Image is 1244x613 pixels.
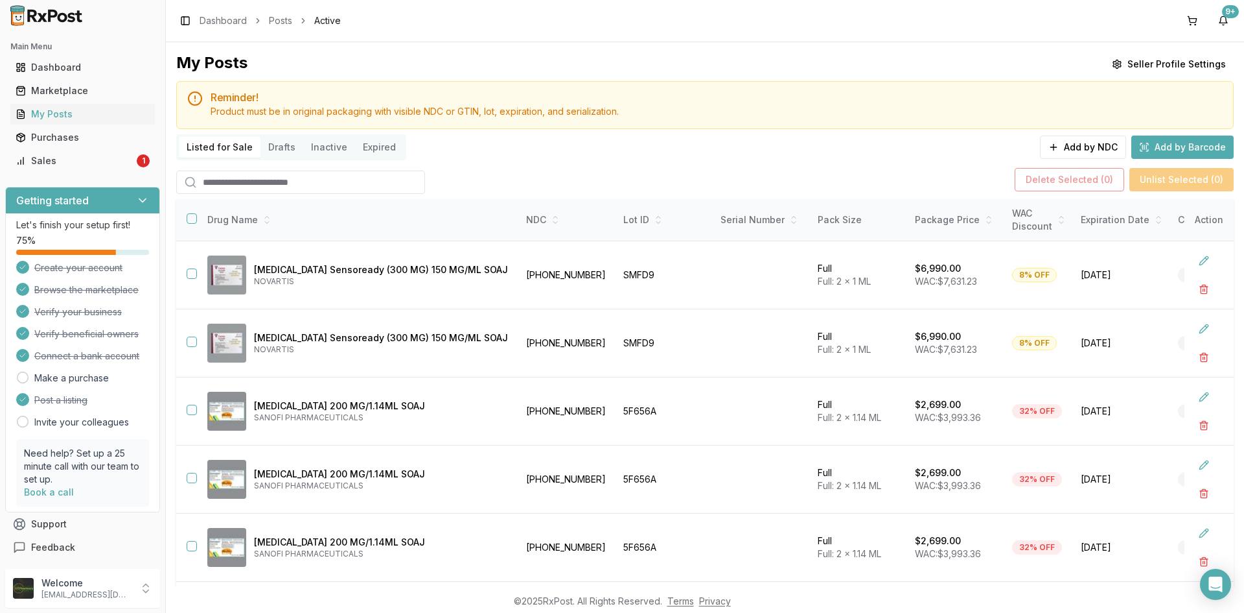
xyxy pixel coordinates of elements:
p: NOVARTIS [254,276,508,287]
div: My Posts [16,108,150,121]
span: Full: 2 x 1 ML [818,344,871,355]
td: Full [810,241,907,309]
img: Dupixent 200 MG/1.14ML SOAJ [207,528,246,567]
a: Sales1 [10,149,155,173]
a: Terms [667,595,694,607]
p: [MEDICAL_DATA] 200 MG/1.14ML SOAJ [254,536,508,549]
button: Edit [1192,317,1215,341]
td: 5F656A [616,378,713,446]
td: 5F656A [616,514,713,582]
button: Dashboard [5,57,160,78]
img: Cosentyx Sensoready (300 MG) 150 MG/ML SOAJ [207,324,246,363]
td: [PHONE_NUMBER] [518,514,616,582]
button: Edit [1192,453,1215,477]
div: Marketplace [16,84,150,97]
img: User avatar [13,578,34,599]
th: Pack Size [810,199,907,241]
a: Dashboard [10,56,155,79]
h3: Getting started [16,193,89,208]
p: $2,699.00 [915,466,961,479]
p: NOVARTIS [254,344,508,355]
td: [PHONE_NUMBER] [518,378,616,446]
h5: Reminder! [211,92,1223,102]
button: Edit [1192,522,1215,545]
td: [PHONE_NUMBER] [518,241,616,309]
a: Privacy [699,595,731,607]
p: SANOFI PHARMACEUTICALS [254,481,508,491]
div: 32% OFF [1012,540,1062,555]
a: Posts [269,14,292,27]
button: Listed for Sale [179,137,260,158]
button: Sales1 [5,150,160,171]
nav: breadcrumb [200,14,341,27]
div: Lot ID [623,213,705,226]
div: Brand New [1178,540,1234,555]
div: Brand New [1178,404,1234,418]
span: WAC: $7,631.23 [915,344,977,355]
button: Expired [355,137,404,158]
div: Serial Number [720,213,802,226]
div: Purchases [16,131,150,144]
td: Full [810,378,907,446]
td: Full [810,309,907,378]
button: Add by NDC [1040,136,1126,159]
span: Full: 2 x 1.14 ML [818,548,881,559]
span: [DATE] [1081,541,1162,554]
button: Edit [1192,249,1215,272]
p: Let's finish your setup first! [16,219,149,232]
button: Marketplace [5,80,160,101]
div: Brand New [1178,268,1234,282]
div: 8% OFF [1012,268,1057,282]
span: [DATE] [1081,405,1162,418]
p: $6,990.00 [915,330,961,343]
span: Active [314,14,341,27]
button: My Posts [5,104,160,125]
span: [DATE] [1081,269,1162,282]
span: Full: 2 x 1 ML [818,276,871,287]
button: Drafts [260,137,303,158]
div: Expiration Date [1081,213,1162,226]
div: WAC Discount [1012,207,1065,233]
div: Package Price [915,213,996,226]
span: Post a listing [34,394,87,407]
div: My Posts [176,53,248,76]
div: Brand New [1178,472,1234,487]
span: WAC: $3,993.36 [915,548,981,559]
h2: Main Menu [10,42,155,52]
img: Dupixent 200 MG/1.14ML SOAJ [207,460,246,499]
div: 32% OFF [1012,404,1062,418]
td: Full [810,514,907,582]
div: 1 [137,154,150,167]
td: SMFD9 [616,241,713,309]
p: [MEDICAL_DATA] Sensoready (300 MG) 150 MG/ML SOAJ [254,331,508,344]
p: $2,699.00 [915,398,961,411]
p: [MEDICAL_DATA] Sensoready (300 MG) 150 MG/ML SOAJ [254,263,508,276]
span: 75 % [16,234,36,247]
td: 5F656A [616,446,713,514]
button: Feedback [5,536,160,559]
div: 8% OFF [1012,336,1057,350]
p: Need help? Set up a 25 minute call with our team to set up. [24,447,141,486]
button: Delete [1192,278,1215,301]
p: SANOFI PHARMACEUTICALS [254,549,508,559]
td: Full [810,446,907,514]
span: Full: 2 x 1.14 ML [818,412,881,423]
span: WAC: $7,631.23 [915,276,977,287]
a: My Posts [10,102,155,126]
p: [MEDICAL_DATA] 200 MG/1.14ML SOAJ [254,400,508,413]
span: WAC: $3,993.36 [915,480,981,491]
img: Dupixent 200 MG/1.14ML SOAJ [207,392,246,431]
a: Dashboard [200,14,247,27]
div: Open Intercom Messenger [1200,569,1231,600]
span: WAC: $3,993.36 [915,412,981,423]
div: Sales [16,154,134,167]
p: $2,699.00 [915,535,961,547]
span: Verify beneficial owners [34,328,139,341]
div: 32% OFF [1012,472,1062,487]
div: Drug Name [207,213,508,226]
img: Cosentyx Sensoready (300 MG) 150 MG/ML SOAJ [207,256,246,294]
a: Make a purchase [34,372,109,385]
button: Edit [1192,385,1215,409]
button: Delete [1192,414,1215,437]
div: Dashboard [16,61,150,74]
